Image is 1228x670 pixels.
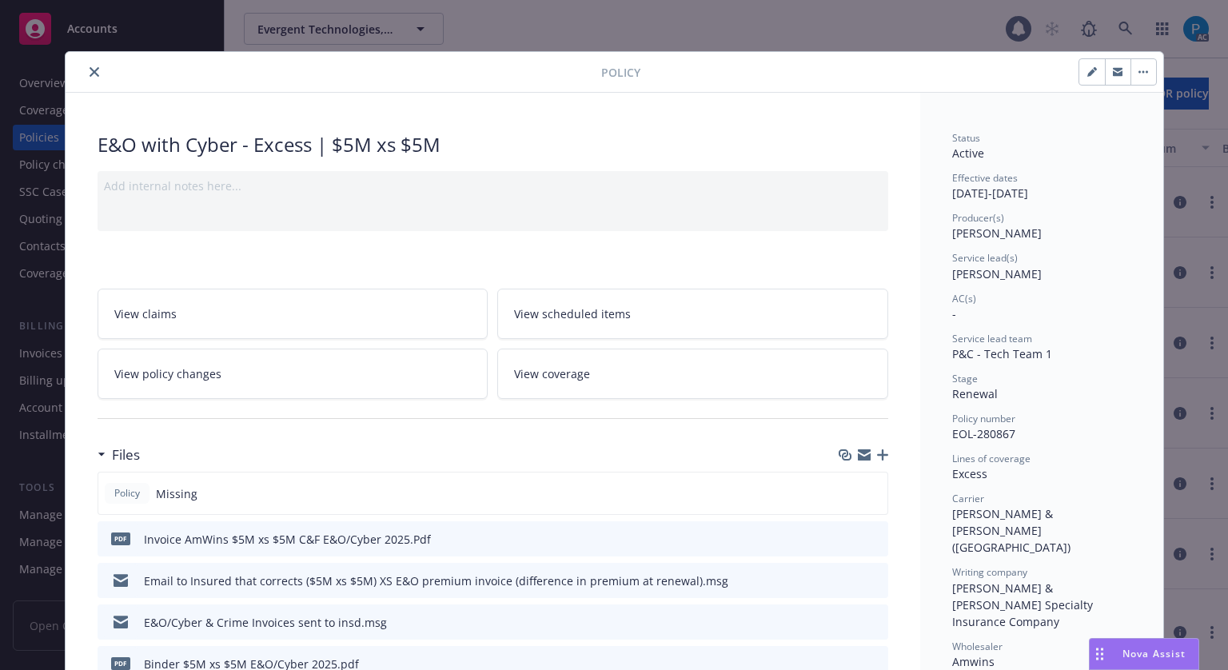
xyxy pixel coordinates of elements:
[952,640,1003,653] span: Wholesaler
[98,349,488,399] a: View policy changes
[867,614,882,631] button: preview file
[842,531,855,548] button: download file
[952,506,1071,555] span: [PERSON_NAME] & [PERSON_NAME] ([GEOGRAPHIC_DATA])
[952,452,1031,465] span: Lines of coverage
[952,306,956,321] span: -
[952,372,978,385] span: Stage
[111,657,130,669] span: pdf
[104,177,882,194] div: Add internal notes here...
[952,146,984,161] span: Active
[952,412,1015,425] span: Policy number
[114,305,177,322] span: View claims
[1122,647,1186,660] span: Nova Assist
[952,346,1052,361] span: P&C - Tech Team 1
[497,349,888,399] a: View coverage
[952,492,984,505] span: Carrier
[514,305,631,322] span: View scheduled items
[1089,638,1199,670] button: Nova Assist
[867,572,882,589] button: preview file
[952,292,976,305] span: AC(s)
[144,531,431,548] div: Invoice AmWins $5M xs $5M C&F E&O/Cyber 2025.Pdf
[601,64,640,81] span: Policy
[952,225,1042,241] span: [PERSON_NAME]
[842,572,855,589] button: download file
[111,486,143,501] span: Policy
[952,386,998,401] span: Renewal
[952,211,1004,225] span: Producer(s)
[112,445,140,465] h3: Files
[98,131,888,158] div: E&O with Cyber - Excess | $5M xs $5M
[514,365,590,382] span: View coverage
[952,131,980,145] span: Status
[952,171,1131,201] div: [DATE] - [DATE]
[952,565,1027,579] span: Writing company
[952,580,1096,629] span: [PERSON_NAME] & [PERSON_NAME] Specialty Insurance Company
[156,485,197,502] span: Missing
[144,614,387,631] div: E&O/Cyber & Crime Invoices sent to insd.msg
[952,266,1042,281] span: [PERSON_NAME]
[111,532,130,544] span: Pdf
[85,62,104,82] button: close
[98,289,488,339] a: View claims
[1090,639,1110,669] div: Drag to move
[952,654,995,669] span: Amwins
[952,251,1018,265] span: Service lead(s)
[952,426,1015,441] span: EOL-280867
[867,531,882,548] button: preview file
[952,332,1032,345] span: Service lead team
[497,289,888,339] a: View scheduled items
[114,365,221,382] span: View policy changes
[98,445,140,465] div: Files
[144,572,728,589] div: Email to Insured that corrects ($5M xs $5M) XS E&O premium invoice (difference in premium at rene...
[952,466,987,481] span: Excess
[842,614,855,631] button: download file
[952,171,1018,185] span: Effective dates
